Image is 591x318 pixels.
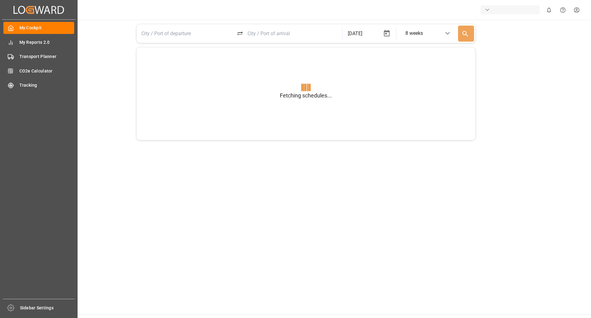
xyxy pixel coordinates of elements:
a: My Reports 2.0 [3,36,74,48]
input: City / Port of departure [138,26,235,41]
a: CO2e Calculator [3,65,74,77]
input: City / Port of arrival [244,26,341,41]
a: Tracking [3,79,74,91]
button: Help Center [556,3,570,17]
div: 8 weeks [405,30,423,37]
span: Sidebar Settings [20,305,75,311]
button: Search [458,26,474,42]
span: Tracking [19,82,74,89]
span: Transport Planner [19,53,74,60]
p: Fetching schedules... [280,91,332,100]
a: Transport Planner [3,51,74,63]
button: show 0 new notifications [542,3,556,17]
a: My Cockpit [3,22,74,34]
span: My Cockpit [19,25,74,31]
span: My Reports 2.0 [19,39,74,46]
span: CO2e Calculator [19,68,74,74]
